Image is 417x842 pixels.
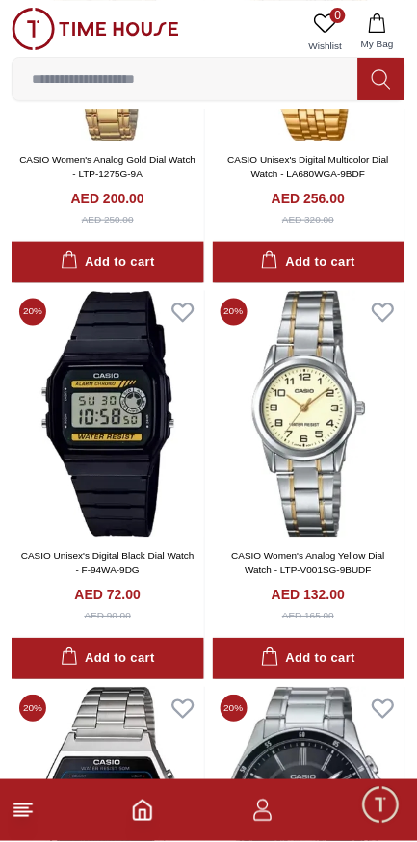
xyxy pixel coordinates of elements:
[247,637,407,671] div: Request a callback
[209,592,295,627] div: Services
[14,465,417,486] div: [PERSON_NAME]
[95,598,187,621] span: New Enquiry
[330,8,346,23] span: 0
[12,242,204,283] button: Add to cart
[353,37,402,51] span: My Bag
[227,154,389,179] a: CASIO Unisex's Digital Multicolor Dial Watch - LA680WGA-9BDF
[54,13,87,45] img: Profile picture of Zoe
[221,299,248,326] span: 20 %
[304,592,407,627] div: Exchanges
[66,643,224,666] span: Nearest Store Locator
[75,586,141,605] h4: AED 72.00
[369,10,407,48] em: Minimize
[21,551,195,576] a: CASIO Unisex's Digital Black Dial Watch - F-94WA-9DG
[12,639,204,680] button: Add to cart
[61,251,155,274] div: Add to cart
[12,8,179,50] img: ...
[272,586,345,605] h4: AED 132.00
[301,39,350,53] span: Wishlist
[71,189,144,208] h4: AED 200.00
[61,648,155,671] div: Add to cart
[19,299,46,326] span: 20 %
[261,648,355,671] div: Add to cart
[97,20,295,39] div: [PERSON_NAME]
[231,551,385,576] a: CASIO Women's Analog Yellow Dial Watch - LTP-V001SG-9BUDF
[10,10,48,48] em: Back
[222,598,282,621] span: Services
[259,643,395,666] span: Request a callback
[221,696,248,723] span: 20 %
[234,681,407,716] div: Track your Shipment
[247,687,395,710] span: Track your Shipment
[28,502,290,566] span: Hello! I'm your Time House Watches Support Assistant. How can I assist you [DATE]?
[19,696,46,723] span: 20 %
[12,291,204,539] img: CASIO Unisex's Digital Black Dial Watch - F-94WA-9DG
[317,598,395,621] span: Exchanges
[82,212,134,226] div: AED 250.00
[85,609,131,623] div: AED 90.00
[282,609,334,623] div: AED 165.00
[301,8,350,57] a: 0Wishlist
[251,558,301,570] span: 11:11 AM
[213,639,405,680] button: Add to cart
[19,154,195,179] a: CASIO Women's Analog Gold Dial Watch - LTP-1275G-9A
[272,189,345,208] h4: AED 256.00
[213,291,405,539] img: CASIO Women's Analog Yellow Dial Watch - LTP-V001SG-9BUDF
[54,637,237,671] div: Nearest Store Locator
[83,592,199,627] div: New Enquiry
[360,785,403,828] div: Chat Widget
[131,800,154,823] a: Home
[261,251,355,274] div: Add to cart
[282,212,334,226] div: AED 320.00
[350,8,405,57] button: My Bag
[213,242,405,283] button: Add to cart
